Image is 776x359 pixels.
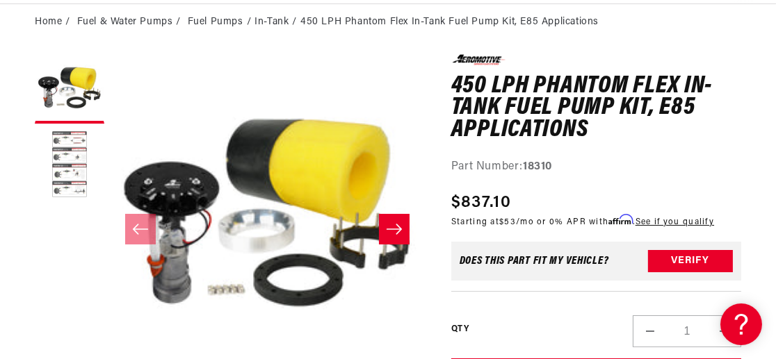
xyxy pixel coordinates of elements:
p: Starting at /mo or 0% APR with . [451,215,714,228]
a: Home [35,15,62,30]
li: 450 LPH Phantom Flex In-Tank Fuel Pump Kit, E85 Applications [300,15,599,30]
button: Slide left [125,214,156,244]
span: $837.10 [451,190,511,215]
button: Verify [648,250,733,272]
span: Affirm [608,215,633,225]
button: Slide right [379,214,410,244]
strong: 18310 [523,161,552,172]
span: $53 [499,218,516,226]
div: Part Number: [451,158,741,176]
h1: 450 LPH Phantom Flex In-Tank Fuel Pump Kit, E85 Applications [451,76,741,142]
button: Load image 2 in gallery view [35,131,104,200]
a: Fuel Pumps [188,15,243,30]
label: QTY [451,324,469,335]
button: Load image 1 in gallery view [35,54,104,124]
nav: breadcrumbs [35,15,741,30]
li: In-Tank [254,15,300,30]
a: Fuel & Water Pumps [77,15,173,30]
a: See if you qualify - Learn more about Affirm Financing (opens in modal) [636,218,714,226]
div: Does This part fit My vehicle? [460,256,609,267]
